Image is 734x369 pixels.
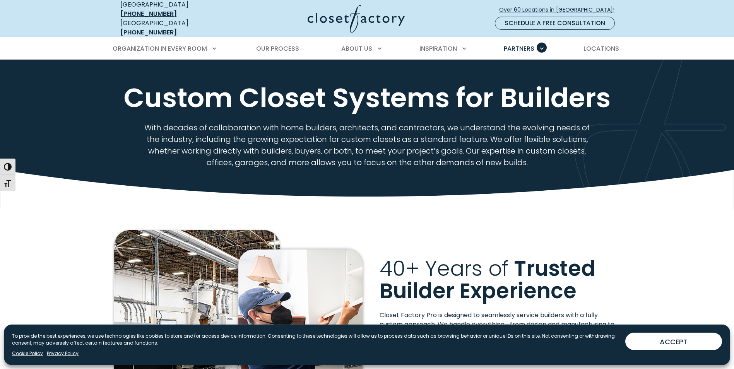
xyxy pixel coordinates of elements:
[120,28,177,37] a: [PHONE_NUMBER]
[120,9,177,18] a: [PHONE_NUMBER]
[140,122,594,168] p: With decades of collaboration with home builders, architects, and contractors, we understand the ...
[504,44,534,53] span: Partners
[113,44,207,53] span: Organization in Every Room
[380,254,509,283] span: 40+ Years of
[308,5,405,33] img: Closet Factory Logo
[380,311,620,366] p: Closet Factory Pro is designed to seamlessly service builders with a fully custom approach. We ha...
[12,350,43,357] a: Cookie Policy
[107,38,627,60] nav: Primary Menu
[380,254,595,306] span: Trusted Builder Experience
[583,44,619,53] span: Locations
[341,44,372,53] span: About Us
[499,6,621,14] span: Over 60 Locations in [GEOGRAPHIC_DATA]!
[495,17,615,30] a: Schedule a Free Consultation
[625,333,722,350] button: ACCEPT
[256,44,299,53] span: Our Process
[419,44,457,53] span: Inspiration
[120,19,233,37] div: [GEOGRAPHIC_DATA]
[119,83,616,113] h1: Custom Closet Systems for Builders
[12,333,619,347] p: To provide the best experiences, we use technologies like cookies to store and/or access device i...
[499,3,621,17] a: Over 60 Locations in [GEOGRAPHIC_DATA]!
[47,350,79,357] a: Privacy Policy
